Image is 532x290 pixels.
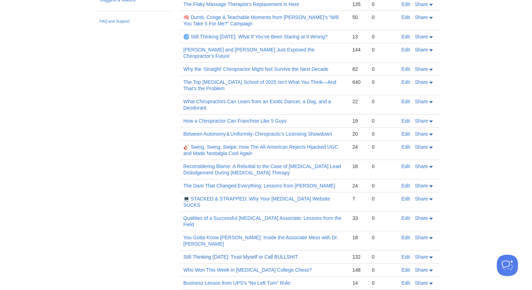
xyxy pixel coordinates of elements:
div: 0 [372,14,394,20]
span: Share [415,34,428,39]
div: 19 [352,118,365,124]
div: 0 [372,183,394,189]
div: 0 [372,1,394,7]
div: 18 [352,163,365,169]
a: Edit [401,267,410,273]
div: 640 [352,79,365,85]
span: Share [415,66,428,72]
a: The Top [MEDICAL_DATA] School of 2025 Isn’t What You Think—And That’s the Problem [183,79,336,91]
div: 0 [372,79,394,85]
div: 132 [352,254,365,260]
a: Edit [401,235,410,240]
a: Between Autonomy & Uniformity: Chiropractic’s Licensing Showdown [183,131,332,137]
span: Share [415,267,428,273]
span: Share [415,235,428,240]
a: 🌀 Still Thinking [DATE]: What If You’ve Been Staring at It Wrong? [183,34,328,39]
a: What Chiropractors Can Learn from an Exotic Dancer, a Dog, and a Deodorant [183,99,331,111]
div: 24 [352,183,365,189]
div: 7 [352,196,365,202]
div: 33 [352,215,365,221]
iframe: Help Scout Beacon - Open [497,255,518,276]
a: How a Chiropractor Can Franchise Like 5 Guys [183,118,286,124]
div: 18 [352,234,365,241]
span: Share [415,99,428,104]
div: 0 [372,254,394,260]
span: Share [415,14,428,20]
div: 0 [372,234,394,241]
div: 62 [352,66,365,72]
span: Share [415,118,428,124]
span: Share [415,79,428,85]
div: 0 [372,144,394,150]
a: Edit [401,118,410,124]
span: Share [415,215,428,221]
a: Who Won This Week in [MEDICAL_DATA] College Chess? [183,267,312,273]
span: Share [415,144,428,150]
div: 0 [372,267,394,273]
a: Still Thinking [DATE]: Trust Myself or Call BULLSHIT [183,254,298,260]
a: Why the ‘Straight’ Chiropractor Might Not Survive the Next Decade [183,66,329,72]
div: 0 [372,118,394,124]
div: 13 [352,33,365,40]
div: 0 [372,280,394,286]
a: The Dare That Changed Everything: Lessons from [PERSON_NAME] [183,183,335,189]
span: Share [415,1,428,7]
a: Qualities of a Successful [MEDICAL_DATA] Associate: Lessons from the Field [183,215,341,227]
div: 24 [352,144,365,150]
div: 0 [372,66,394,72]
span: Share [415,254,428,260]
a: Edit [401,1,410,7]
a: Edit [401,14,410,20]
div: 0 [372,163,394,169]
div: 0 [372,196,394,202]
a: [PERSON_NAME] and [PERSON_NAME] Just Exposed the Chiropractor’s Future [183,47,315,59]
div: 0 [372,47,394,53]
div: 0 [372,98,394,105]
span: Share [415,47,428,53]
a: Edit [401,183,410,189]
a: Reconsidering Blame: A Rebuttal to the Case of [MEDICAL_DATA] Lead Dislodgement During [MEDICAL_D... [183,163,341,175]
div: 50 [352,14,365,20]
span: Share [415,163,428,169]
a: Edit [401,254,410,260]
a: Business Lesson from UPS’s “No Left Turn” Rule: [183,280,291,286]
a: The Flaky Massage Therapist’s Replacement Is Here [183,1,299,7]
a: Edit [401,196,410,202]
a: Edit [401,34,410,39]
a: Edit [401,66,410,72]
span: Share [415,280,428,286]
a: Edit [401,131,410,137]
a: Edit [401,99,410,104]
span: Share [415,131,428,137]
a: Edit [401,47,410,53]
div: 144 [352,47,365,53]
a: FAQ and Support [100,18,169,25]
a: Edit [401,215,410,221]
div: 20 [352,131,365,137]
a: 🧠 Dumb, Cringe & Teachable Moments from [PERSON_NAME]’s “Will You Take 5 For Me?” Campaign [183,14,338,26]
div: 148 [352,267,365,273]
a: Edit [401,280,410,286]
div: 135 [352,1,365,7]
span: Share [415,196,428,202]
a: Edit [401,144,410,150]
div: 0 [372,33,394,40]
div: 22 [352,98,365,105]
a: 🎸 Swing, Swing, Swipe: How The All-American Rejects Hijacked UGC and Made Nostalgia Cool Again [183,144,338,156]
div: 0 [372,215,394,221]
span: Share [415,183,428,189]
a: 💻 STACKED & STRAPPED: Why Your [MEDICAL_DATA] Website SUCKS [183,196,330,208]
a: Edit [401,79,410,85]
div: 0 [372,131,394,137]
div: 14 [352,280,365,286]
a: You Gotta Know [PERSON_NAME]: Inside the Associate Mess with Dr. [PERSON_NAME] [183,235,338,247]
a: Edit [401,163,410,169]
